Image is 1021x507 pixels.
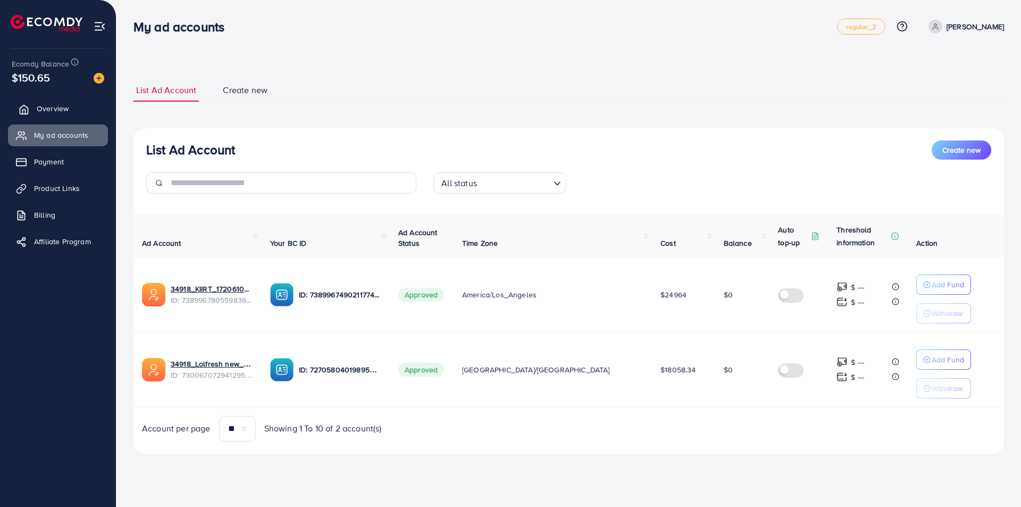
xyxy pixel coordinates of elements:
p: $ --- [851,356,864,369]
p: ID: 7270580401989500929 [299,363,381,376]
img: logo [11,15,82,31]
span: Account per page [142,422,211,435]
a: Payment [8,151,108,172]
img: menu [94,20,106,32]
span: Approved [398,363,444,377]
img: top-up amount [836,356,848,368]
span: Balance [724,238,752,248]
span: List Ad Account [136,84,196,96]
h3: List Ad Account [146,142,235,157]
span: Your BC ID [270,238,307,248]
div: <span class='underline'>34918_Lolfresh new_1699819882947</span></br>7300670729412952066 [171,359,253,380]
p: Auto top-up [778,223,809,249]
span: $18058.34 [660,364,696,375]
img: ic-ba-acc.ded83a64.svg [270,283,294,306]
span: Action [916,238,938,248]
span: regular_2 [846,23,876,30]
span: Payment [34,156,64,167]
span: Ecomdy Balance [12,59,69,69]
span: $24964 [660,289,687,300]
span: My ad accounts [34,130,88,140]
span: $0 [724,289,733,300]
button: Withdraw [916,378,971,398]
button: Create new [932,140,991,160]
span: All status [439,176,479,191]
span: $150.65 [12,70,50,85]
p: $ --- [851,281,864,294]
span: Affiliate Program [34,236,91,247]
iframe: Chat [976,459,1013,499]
span: Cost [660,238,676,248]
p: [PERSON_NAME] [947,20,1004,33]
button: Add Fund [916,350,971,370]
span: [GEOGRAPHIC_DATA]/[GEOGRAPHIC_DATA] [462,364,610,375]
span: Ad Account [142,238,181,248]
a: [PERSON_NAME] [924,20,1004,34]
h3: My ad accounts [133,19,233,35]
p: Withdraw [932,307,963,320]
a: My ad accounts [8,124,108,146]
span: $0 [724,364,733,375]
span: Product Links [34,183,80,194]
button: Add Fund [916,275,971,295]
p: Withdraw [932,382,963,395]
img: image [94,73,104,84]
button: Withdraw [916,303,971,323]
a: Billing [8,204,108,226]
a: 34918_Lolfresh new_1699819882947 [171,359,253,369]
span: Time Zone [462,238,498,248]
img: top-up amount [836,281,848,293]
p: ID: 7389967490211774480 [299,288,381,301]
span: Approved [398,288,444,302]
a: Affiliate Program [8,231,108,252]
img: top-up amount [836,296,848,307]
a: 34918_KIIRT_1720610975244 [171,284,253,294]
span: ID: 7300670729412952066 [171,370,253,380]
div: Search for option [433,172,566,194]
img: ic-ads-acc.e4c84228.svg [142,283,165,306]
div: <span class='underline'>34918_KIIRT_1720610975244</span></br>7389967805598367760 [171,284,253,305]
a: Overview [8,98,108,119]
span: Overview [37,103,69,114]
span: ID: 7389967805598367760 [171,295,253,305]
span: Create new [223,84,267,96]
img: ic-ads-acc.e4c84228.svg [142,358,165,381]
a: Product Links [8,178,108,199]
span: Showing 1 To 10 of 2 account(s) [264,422,382,435]
span: America/Los_Angeles [462,289,537,300]
a: regular_2 [837,19,885,35]
p: Add Fund [932,278,964,291]
span: Ad Account Status [398,227,438,248]
p: $ --- [851,296,864,309]
img: top-up amount [836,371,848,383]
img: ic-ba-acc.ded83a64.svg [270,358,294,381]
input: Search for option [480,173,549,191]
span: Create new [942,145,981,155]
span: Billing [34,210,55,220]
p: Threshold information [836,223,889,249]
p: Add Fund [932,353,964,366]
p: $ --- [851,371,864,384]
